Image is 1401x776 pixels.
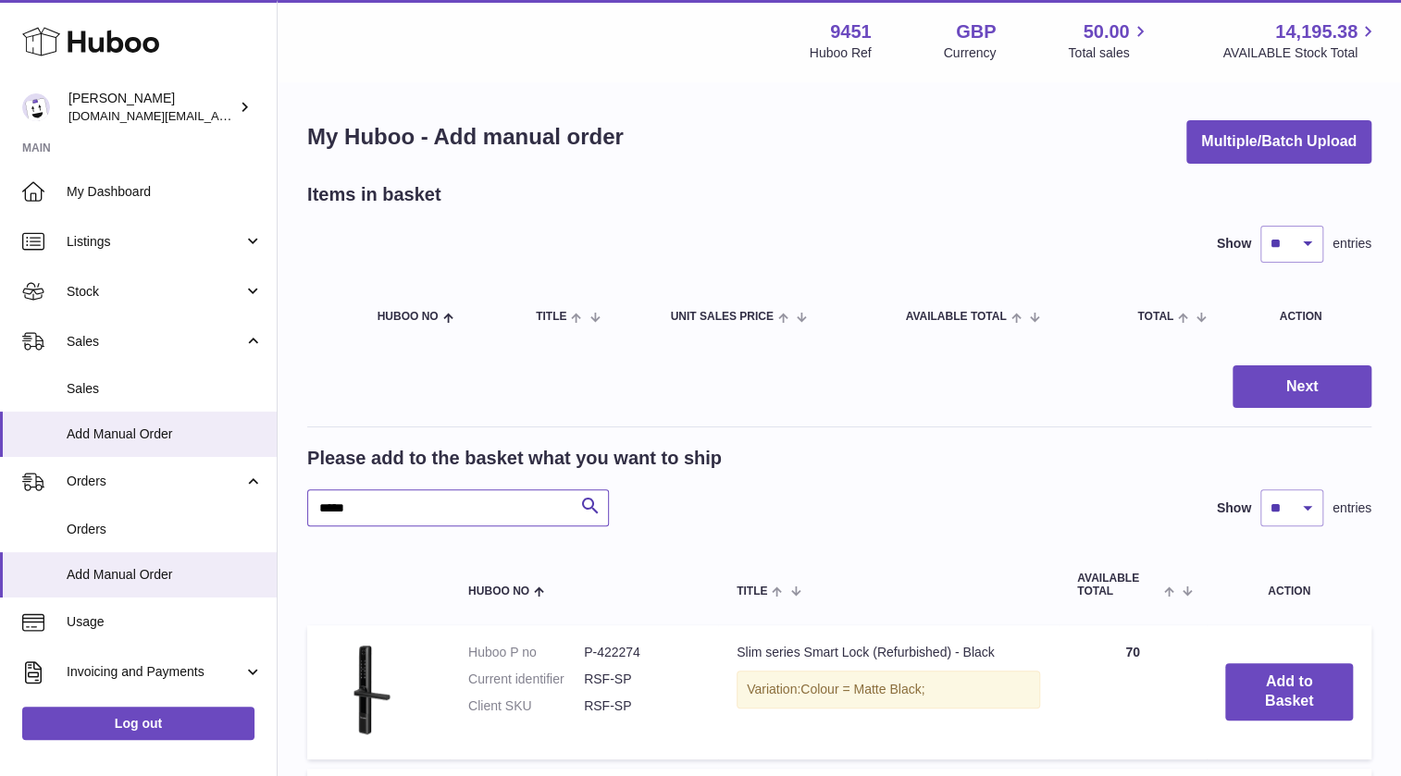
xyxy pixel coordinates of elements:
a: Log out [22,707,254,740]
span: Colour = Matte Black; [800,682,924,696]
h1: My Huboo - Add manual order [307,122,624,152]
span: Usage [67,613,263,631]
span: Title [737,585,767,597]
span: Sales [67,333,243,351]
td: 70 [1059,625,1207,759]
dd: RSF-SP [584,671,700,688]
span: Total sales [1068,44,1150,62]
dd: RSF-SP [584,697,700,715]
span: Huboo no [378,311,439,323]
span: Listings [67,233,243,251]
span: Orders [67,473,243,490]
button: Add to Basket [1225,663,1353,721]
th: Action [1207,554,1371,615]
span: Sales [67,380,263,398]
img: Slim series Smart Lock (Refurbished) - Black [326,644,418,736]
td: Slim series Smart Lock (Refurbished) - Black [718,625,1059,759]
h2: Please add to the basket what you want to ship [307,446,722,471]
dd: P-422274 [584,644,700,661]
span: entries [1333,499,1371,517]
span: Unit Sales Price [670,311,773,323]
img: amir.ch@gmail.com [22,93,50,121]
span: Add Manual Order [67,566,263,584]
span: Total [1137,311,1173,323]
strong: GBP [956,19,996,44]
div: Action [1279,311,1353,323]
dt: Client SKU [468,697,584,715]
span: AVAILABLE Total [905,311,1006,323]
span: Orders [67,521,263,538]
label: Show [1217,235,1251,253]
span: Invoicing and Payments [67,663,243,681]
dt: Huboo P no [468,644,584,661]
div: Currency [944,44,997,62]
a: 50.00 Total sales [1068,19,1150,62]
div: [PERSON_NAME] [68,90,235,125]
label: Show [1217,499,1251,517]
dt: Current identifier [468,671,584,688]
span: Stock [67,283,243,301]
span: Title [536,311,566,323]
span: entries [1333,235,1371,253]
span: Huboo no [468,585,529,597]
span: My Dashboard [67,183,263,201]
a: 14,195.38 AVAILABLE Stock Total [1222,19,1379,62]
div: Huboo Ref [810,44,872,62]
span: AVAILABLE Stock Total [1222,44,1379,62]
button: Multiple/Batch Upload [1186,120,1371,164]
h2: Items in basket [307,182,441,207]
span: 50.00 [1083,19,1129,44]
span: AVAILABLE Total [1077,573,1159,597]
strong: 9451 [830,19,872,44]
button: Next [1233,365,1371,409]
div: Variation: [737,671,1040,708]
span: Add Manual Order [67,425,263,443]
span: [DOMAIN_NAME][EMAIL_ADDRESS][DOMAIN_NAME] [68,108,368,123]
span: 14,195.38 [1275,19,1358,44]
